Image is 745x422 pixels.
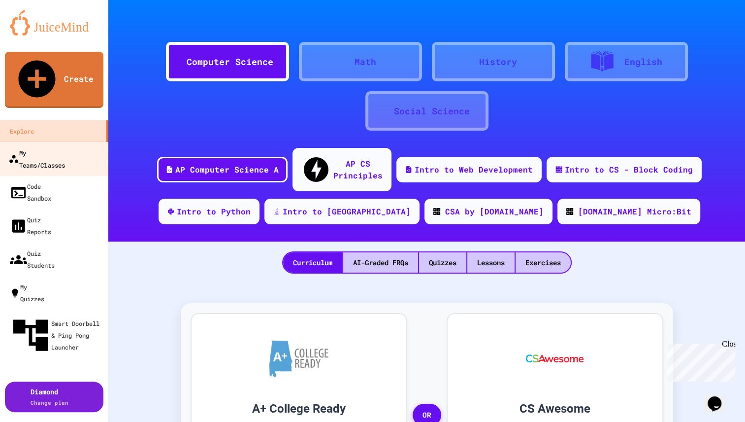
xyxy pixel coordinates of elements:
[467,252,515,273] div: Lessons
[355,55,376,69] div: Math
[177,206,251,217] div: Intro to Python
[175,164,279,176] div: AP Computer Science A
[343,252,418,273] div: AI-Graded FRQs
[5,52,103,108] a: Create
[31,399,68,406] span: Change plan
[206,400,391,418] h3: A+ College Ready
[31,387,68,407] div: Diamond
[565,164,693,176] div: Intro to CS - Block Coding
[516,252,571,273] div: Exercises
[187,55,273,69] div: Computer Science
[566,208,573,215] img: CODE_logo_RGB.png
[578,206,691,217] div: [DOMAIN_NAME] Micro:Bit
[10,247,55,271] div: Quiz Students
[283,206,411,217] div: Intro to [GEOGRAPHIC_DATA]
[4,4,68,63] div: Chat with us now!Close
[624,55,662,69] div: English
[333,158,383,181] div: AP CS Principles
[415,164,533,176] div: Intro to Web Development
[10,315,104,356] div: Smart Doorbell & Ping Pong Launcher
[10,10,98,35] img: logo-orange.svg
[10,214,51,238] div: Quiz Reports
[516,329,593,388] img: CS Awesome
[419,252,466,273] div: Quizzes
[394,105,470,118] div: Social Science
[269,340,328,377] img: A+ College Ready
[10,281,44,305] div: My Quizzes
[445,206,544,217] div: CSA by [DOMAIN_NAME]
[283,252,342,273] div: Curriculum
[479,55,517,69] div: History
[704,383,735,412] iframe: chat widget
[10,125,34,137] div: Explore
[10,180,51,204] div: Code Sandbox
[663,340,735,382] iframe: chat widget
[5,382,103,412] button: DiamondChange plan
[433,208,440,215] img: CODE_logo_RGB.png
[462,400,648,418] h3: CS Awesome
[8,146,65,171] div: My Teams/Classes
